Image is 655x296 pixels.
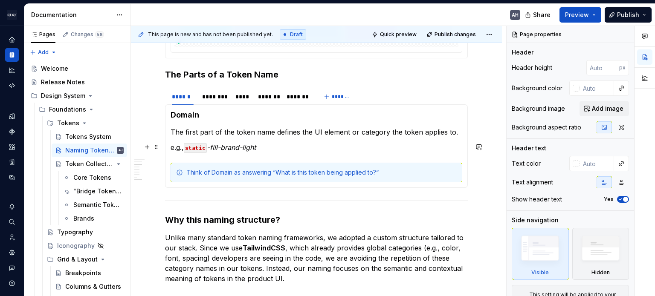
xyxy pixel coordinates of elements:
[5,63,19,77] a: Analytics
[35,103,127,116] div: Foundations
[57,241,95,250] div: Iconography
[57,255,98,264] div: Grid & Layout
[512,104,565,113] div: Background image
[73,214,94,223] div: Brands
[184,143,207,153] code: static
[5,155,19,169] div: Storybook stories
[5,200,19,213] button: Notifications
[57,228,93,236] div: Typography
[71,31,104,38] div: Changes
[512,48,533,57] div: Header
[592,104,623,113] span: Add image
[605,7,652,23] button: Publish
[65,146,115,155] div: Naming Tokens: Our Framework
[41,92,85,100] div: Design System
[49,105,86,114] div: Foundations
[7,10,17,20] img: 572984b3-56a8-419d-98bc-7b186c70b928.png
[5,125,19,138] a: Components
[165,214,468,226] h3: Why this naming structure?
[531,269,549,276] div: Visible
[52,266,127,280] a: Breakpoints
[580,80,614,96] input: Auto
[31,11,112,19] div: Documentation
[65,132,111,141] div: Tokens System
[580,156,614,171] input: Auto
[52,144,127,157] a: Naming Tokens: Our FrameworkAH
[512,84,562,92] div: Background color
[512,216,559,224] div: Side navigation
[435,31,476,38] span: Publish changes
[171,110,462,120] h4: Domain
[586,60,619,75] input: Auto
[424,29,480,40] button: Publish changes
[52,157,127,171] a: Token Collections
[57,119,79,127] div: Tokens
[572,228,629,280] div: Hidden
[512,159,541,168] div: Text color
[171,142,462,152] p: e.g.,
[533,11,551,19] span: Share
[559,7,601,23] button: Preview
[43,116,127,130] div: Tokens
[565,11,589,19] span: Preview
[5,230,19,244] a: Invite team
[5,33,19,46] a: Home
[27,46,59,58] button: Add
[617,11,639,19] span: Publish
[65,160,113,168] div: Token Collections
[41,64,68,73] div: Welcome
[512,144,546,152] div: Header text
[60,171,127,184] a: Core Tokens
[580,101,629,116] button: Add image
[43,239,127,253] a: Iconography
[186,168,457,177] div: Think of Domain as answering “What is this token being applied to?“
[5,109,19,123] a: Design tokens
[5,48,19,62] a: Documentation
[73,173,111,182] div: Core Tokens
[5,79,19,92] a: Code automation
[5,140,19,154] a: Assets
[27,62,127,75] a: Welcome
[38,49,49,56] span: Add
[73,201,122,209] div: Semantic Tokens
[5,261,19,275] button: Contact support
[60,212,127,225] a: Brands
[5,215,19,229] button: Search ⌘K
[207,143,256,152] em: -fill-brand-light
[290,31,303,38] span: Draft
[43,253,127,266] div: Grid & Layout
[65,282,121,291] div: Columns & Gutters
[521,7,556,23] button: Share
[512,228,569,280] div: Visible
[73,187,122,195] div: "Bridge Tokens"
[165,233,468,284] p: Unlike many standard token naming frameworks, we adopted a custom structure tailored to our stack...
[243,244,285,252] strong: TailwindCSS
[171,110,462,182] section-item: Domain
[380,31,417,38] span: Quick preview
[512,63,552,72] div: Header height
[43,225,127,239] a: Typography
[60,184,127,198] a: "Bridge Tokens"
[171,127,462,137] p: The first part of the token name defines the UI element or category the token applies to.
[119,146,122,155] div: AH
[60,198,127,212] a: Semantic Tokens
[165,69,468,80] h3: The Parts of a Token Name
[512,195,562,204] div: Show header text
[52,130,127,144] a: Tokens System
[619,64,626,71] p: px
[5,246,19,259] div: Settings
[65,269,101,277] div: Breakpoints
[5,171,19,184] a: Data sources
[369,29,420,40] button: Quick preview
